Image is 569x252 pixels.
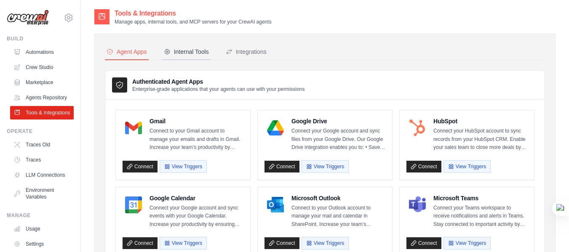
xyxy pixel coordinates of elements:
div: Operate [7,128,74,135]
h4: Microsoft Teams [433,194,527,202]
a: Connect [123,161,158,172]
img: Google Calendar Logo [125,196,142,213]
a: Tools & Integrations [10,106,74,119]
a: Marketplace [10,76,74,89]
img: Microsoft Teams Logo [409,196,426,213]
button: View Triggers [443,160,491,173]
div: Internal Tools [164,48,209,56]
button: View Triggers [160,160,207,173]
a: Connect [264,237,299,249]
div: Manage [7,212,74,219]
h4: Gmail [150,117,243,125]
img: Google Drive Logo [267,119,284,136]
p: Enterprise-grade applications that your agents can use with your permissions [132,86,305,93]
img: HubSpot Logo [409,119,426,136]
a: Connect [123,237,158,249]
a: Agents Repository [10,91,74,104]
h4: HubSpot [433,117,527,125]
img: Gmail Logo [125,119,142,136]
h4: Google Calendar [150,194,243,202]
a: Settings [10,237,74,251]
h4: Microsoft Outlook [291,194,385,202]
img: Logo [7,10,49,26]
div: Integrations [226,48,267,56]
a: Connect [406,237,441,249]
a: Traces Old [10,138,74,151]
button: Internal Tools [162,44,211,60]
a: Crew Studio [10,61,74,74]
p: Manage apps, internal tools, and MCP servers for your CrewAI agents [115,19,272,25]
button: Agent Apps [105,44,149,60]
h3: Authenticated Agent Apps [132,77,305,86]
button: Integrations [224,44,268,60]
a: Usage [10,222,74,236]
p: Connect your Google account and sync events with your Google Calendar. Increase your productivity... [150,204,243,229]
button: View Triggers [443,237,491,249]
div: Agent Apps [107,48,147,56]
a: Connect [264,161,299,172]
h4: Google Drive [291,117,385,125]
p: Connect your HubSpot account to sync records from your HubSpot CRM. Enable your sales team to clo... [433,127,527,152]
p: Connect to your Outlook account to manage your mail and calendar in SharePoint. Increase your tea... [291,204,385,229]
div: Build [7,35,74,42]
button: View Triggers [302,237,349,249]
a: Environment Variables [10,183,74,204]
p: Connect your Teams workspace to receive notifications and alerts in Teams. Stay connected to impo... [433,204,527,229]
a: Traces [10,153,74,167]
a: Connect [406,161,441,172]
p: Connect your Google account and sync files from your Google Drive. Our Google Drive integration e... [291,127,385,152]
button: View Triggers [302,160,349,173]
button: View Triggers [160,237,207,249]
h2: Tools & Integrations [115,8,272,19]
a: Automations [10,45,74,59]
img: Microsoft Outlook Logo [267,196,284,213]
a: LLM Connections [10,168,74,182]
p: Connect to your Gmail account to manage your emails and drafts in Gmail. Increase your team’s pro... [150,127,243,152]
